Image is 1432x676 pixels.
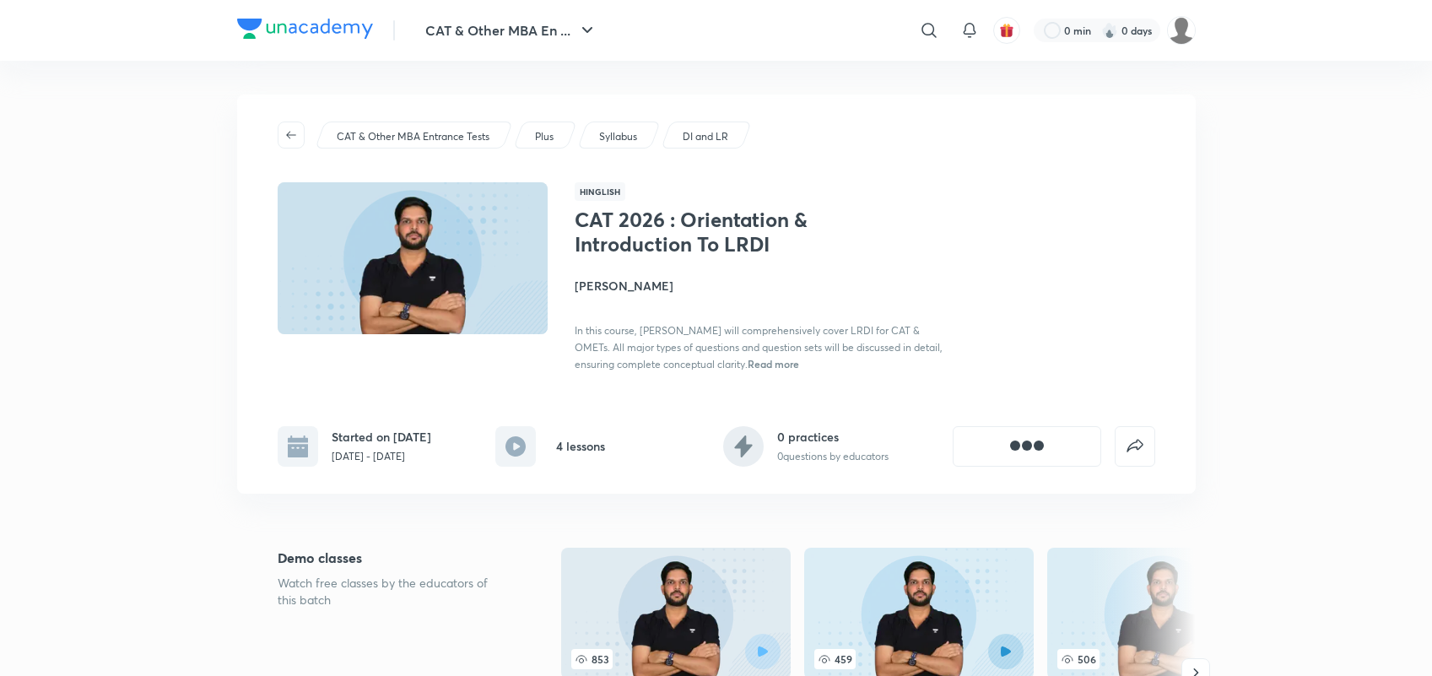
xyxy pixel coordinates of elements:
[237,19,373,43] a: Company Logo
[953,426,1101,467] button: [object Object]
[532,129,556,144] a: Plus
[599,129,637,144] p: Syllabus
[596,129,640,144] a: Syllabus
[993,17,1020,44] button: avatar
[575,324,943,370] span: In this course, [PERSON_NAME] will comprehensively cover LRDI for CAT & OMETs. All major types of...
[814,649,856,669] span: 459
[415,14,608,47] button: CAT & Other MBA En ...
[777,428,889,446] h6: 0 practices
[748,357,799,370] span: Read more
[575,208,851,257] h1: CAT 2026 : Orientation & Introduction To LRDI
[575,277,953,295] h4: [PERSON_NAME]
[1057,649,1100,669] span: 506
[679,129,731,144] a: DI and LR
[1101,22,1118,39] img: streak
[999,23,1014,38] img: avatar
[683,129,728,144] p: DI and LR
[556,437,605,455] h6: 4 lessons
[777,449,889,464] p: 0 questions by educators
[237,19,373,39] img: Company Logo
[278,575,507,608] p: Watch free classes by the educators of this batch
[1167,16,1196,45] img: Coolm
[571,649,613,669] span: 853
[332,428,431,446] h6: Started on [DATE]
[333,129,492,144] a: CAT & Other MBA Entrance Tests
[274,181,549,336] img: Thumbnail
[337,129,489,144] p: CAT & Other MBA Entrance Tests
[1115,426,1155,467] button: false
[332,449,431,464] p: [DATE] - [DATE]
[278,548,507,568] h5: Demo classes
[535,129,554,144] p: Plus
[575,182,625,201] span: Hinglish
